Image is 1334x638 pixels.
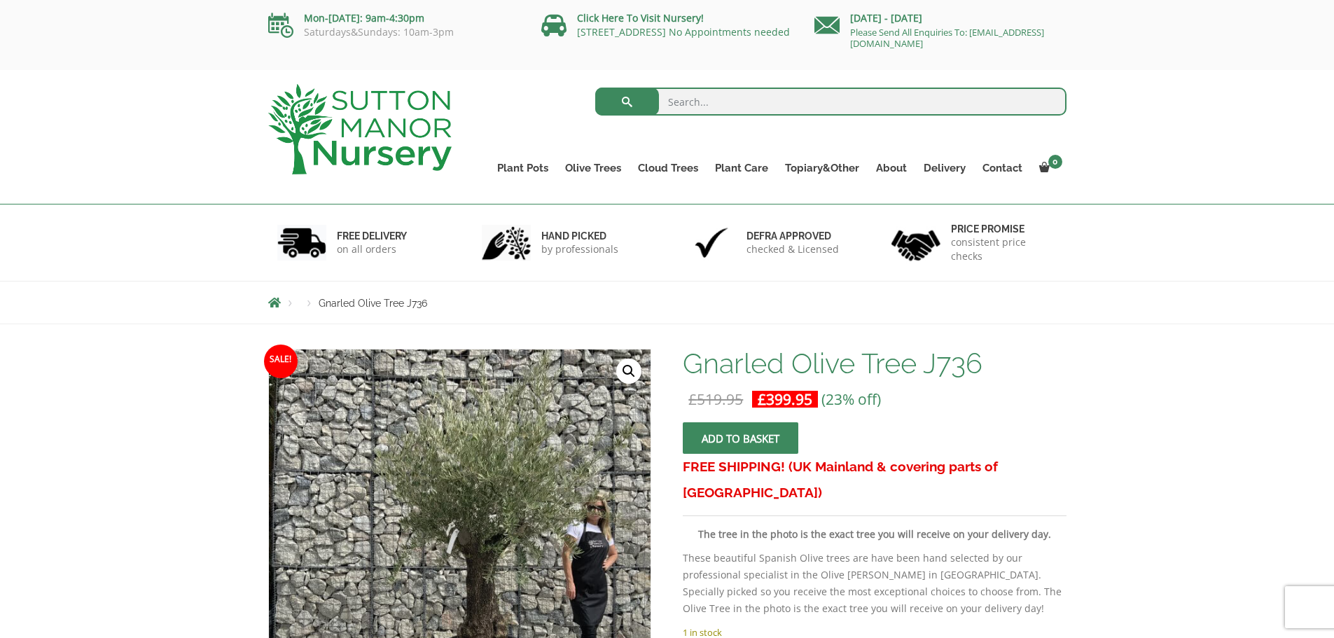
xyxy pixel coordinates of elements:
a: Plant Care [707,158,777,178]
span: Gnarled Olive Tree J736 [319,298,427,309]
strong: The tree in the photo is the exact tree you will receive on your delivery day. [698,527,1051,541]
a: Olive Trees [557,158,630,178]
a: [STREET_ADDRESS] No Appointments needed [577,25,790,39]
a: Cloud Trees [630,158,707,178]
a: 0 [1031,158,1066,178]
span: 0 [1048,155,1062,169]
h3: FREE SHIPPING! (UK Mainland & covering parts of [GEOGRAPHIC_DATA]) [683,454,1066,506]
a: Topiary&Other [777,158,868,178]
p: on all orders [337,242,407,256]
p: [DATE] - [DATE] [814,10,1066,27]
span: £ [758,389,766,409]
h6: FREE DELIVERY [337,230,407,242]
a: Click Here To Visit Nursery! [577,11,704,25]
input: Search... [595,88,1066,116]
p: by professionals [541,242,618,256]
img: logo [268,84,452,174]
p: These beautiful Spanish Olive trees are have been hand selected by our professional specialist in... [683,550,1066,617]
p: consistent price checks [951,235,1057,263]
bdi: 399.95 [758,389,812,409]
p: Mon-[DATE]: 9am-4:30pm [268,10,520,27]
h6: hand picked [541,230,618,242]
img: 2.jpg [482,225,531,261]
a: About [868,158,915,178]
bdi: 519.95 [688,389,743,409]
a: Please Send All Enquiries To: [EMAIL_ADDRESS][DOMAIN_NAME] [850,26,1044,50]
a: View full-screen image gallery [616,359,641,384]
p: checked & Licensed [746,242,839,256]
a: Delivery [915,158,974,178]
h6: Price promise [951,223,1057,235]
img: 4.jpg [891,221,940,264]
nav: Breadcrumbs [268,297,1066,308]
a: Plant Pots [489,158,557,178]
button: Add to basket [683,422,798,454]
img: 1.jpg [277,225,326,261]
h6: Defra approved [746,230,839,242]
span: Sale! [264,345,298,378]
p: Saturdays&Sundays: 10am-3pm [268,27,520,38]
span: £ [688,389,697,409]
span: (23% off) [821,389,881,409]
a: Contact [974,158,1031,178]
h1: Gnarled Olive Tree J736 [683,349,1066,378]
img: 3.jpg [687,225,736,261]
